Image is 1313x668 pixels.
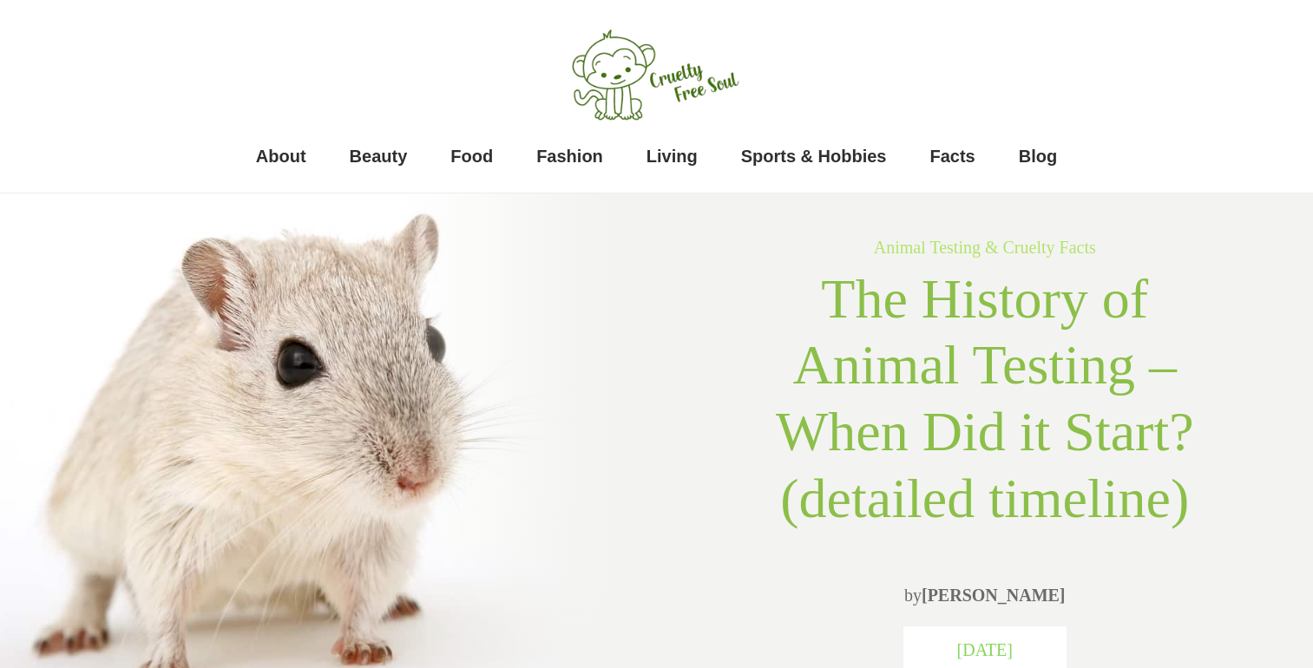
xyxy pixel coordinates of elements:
[536,139,603,174] a: Fashion
[741,139,887,174] a: Sports & Hobbies
[1019,139,1057,174] a: Blog
[647,139,698,174] a: Living
[930,139,975,174] a: Facts
[874,238,1096,257] a: Animal Testing & Cruelty Facts
[957,640,1013,659] span: [DATE]
[922,586,1066,605] a: [PERSON_NAME]
[350,139,408,174] a: Beauty
[256,139,306,174] a: About
[735,578,1235,612] p: by
[776,268,1194,529] span: The History of Animal Testing – When Did it Start? (detailed timeline)
[450,139,493,174] a: Food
